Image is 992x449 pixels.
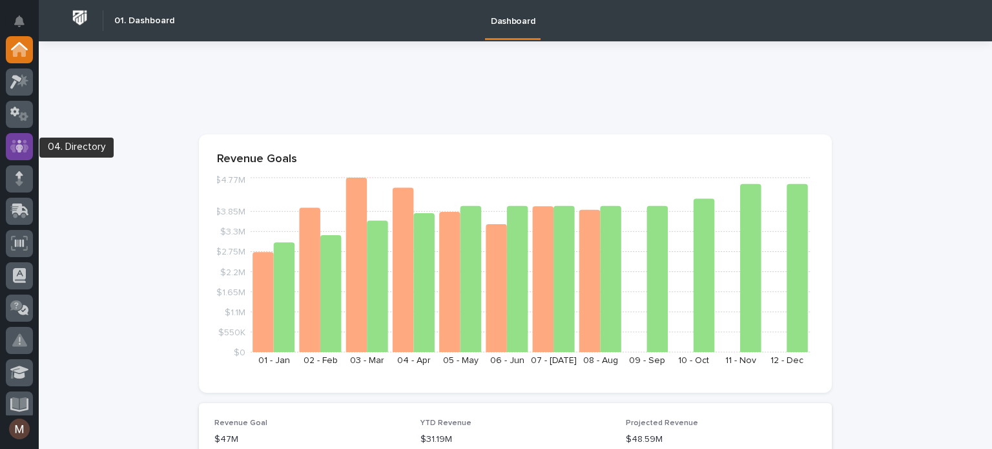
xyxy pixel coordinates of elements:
[258,356,290,365] text: 01 - Jan
[629,356,665,365] text: 09 - Sep
[626,419,698,427] span: Projected Revenue
[626,433,816,446] p: $48.59M
[420,419,471,427] span: YTD Revenue
[304,356,338,365] text: 02 - Feb
[114,16,174,26] h2: 01. Dashboard
[678,356,709,365] text: 10 - Oct
[397,356,431,365] text: 04 - Apr
[350,356,384,365] text: 03 - Mar
[215,176,245,185] tspan: $4.77M
[583,356,618,365] text: 08 - Aug
[225,308,245,317] tspan: $1.1M
[68,6,92,30] img: Workspace Logo
[725,356,756,365] text: 11 - Nov
[217,152,814,167] p: Revenue Goals
[531,356,577,365] text: 07 - [DATE]
[215,207,245,216] tspan: $3.85M
[220,267,245,277] tspan: $2.2M
[216,247,245,256] tspan: $2.75M
[490,356,524,365] text: 06 - Jun
[16,16,33,36] div: Notifications
[214,419,267,427] span: Revenue Goal
[6,8,33,35] button: Notifications
[6,415,33,443] button: users-avatar
[216,287,245,297] tspan: $1.65M
[220,227,245,236] tspan: $3.3M
[770,356,803,365] text: 12 - Dec
[443,356,479,365] text: 05 - May
[420,433,611,446] p: $31.19M
[218,328,245,337] tspan: $550K
[214,433,405,446] p: $47M
[234,348,245,357] tspan: $0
